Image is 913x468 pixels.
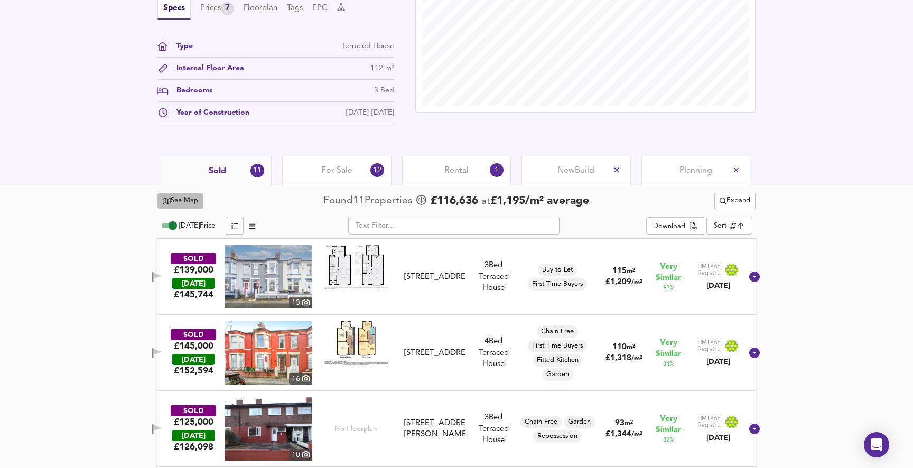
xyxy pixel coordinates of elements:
[179,222,215,229] span: [DATE] Price
[174,264,213,276] div: £139,000
[370,63,394,74] div: 112 m²
[714,221,727,231] div: Sort
[225,245,312,308] a: property thumbnail 13
[697,280,739,291] div: [DATE]
[400,272,470,283] div: 28 Elm Drive, L21 4NA
[748,347,761,359] svg: Show Details
[174,441,213,453] span: £ 126,098
[174,416,213,428] div: £125,000
[542,370,573,379] span: Garden
[431,193,478,209] span: £ 116,636
[200,2,234,15] div: Prices
[157,391,756,467] div: SOLD£125,000 [DATE]£126,098property thumbnail 10 No Floorplan[STREET_ADDRESS][PERSON_NAME]3Bed Te...
[720,195,750,207] span: Expand
[444,165,469,176] span: Rental
[171,253,216,264] div: SOLD
[481,196,490,207] span: at
[564,416,595,428] div: Garden
[663,360,674,368] span: 84 %
[605,354,642,362] span: £ 1,318
[656,261,681,284] span: Very Similar
[533,354,583,367] div: Fitted Kitchen
[538,264,577,276] div: Buy to Let
[656,338,681,360] span: Very Similar
[209,165,226,177] span: Sold
[564,417,595,427] span: Garden
[646,217,704,235] div: split button
[706,217,752,235] div: Sort
[470,260,517,294] div: 3 Bed Terraced House
[250,164,264,177] div: 11
[533,432,582,441] span: Repossession
[748,423,761,435] svg: Show Details
[225,245,312,308] img: property thumbnail
[171,329,216,340] div: SOLD
[244,3,277,14] button: Floorplan
[342,41,394,52] div: Terraced House
[321,165,352,176] span: For Sale
[533,355,583,365] span: Fitted Kitchen
[697,357,739,367] div: [DATE]
[605,430,642,438] span: £ 1,344
[470,412,517,446] div: 3 Bed Terraced House
[157,239,756,315] div: SOLD£139,000 [DATE]£145,744property thumbnail 13 Floorplan[STREET_ADDRESS]3Bed Terraced HouseBuy ...
[172,430,215,441] div: [DATE]
[348,217,560,235] input: Text Filter...
[697,433,739,443] div: [DATE]
[225,397,312,461] a: property thumbnail 10
[697,415,739,429] img: Land Registry
[714,193,756,209] div: split button
[324,245,388,289] img: Floorplan
[537,327,578,336] span: Chain Free
[528,340,587,352] div: First Time Buyers
[168,63,244,74] div: Internal Floor Area
[221,2,234,15] div: 7
[646,217,704,235] button: Download
[679,165,712,176] span: Planning
[225,321,312,385] img: property thumbnail
[656,414,681,436] span: Very Similar
[663,284,674,292] span: 92 %
[490,195,589,207] span: £ 1,195 / m² average
[470,336,517,370] div: 4 Bed Terraced House
[533,430,582,443] div: Repossession
[404,418,465,441] div: [STREET_ADDRESS][PERSON_NAME]
[289,297,312,308] div: 13
[157,315,756,391] div: SOLD£145,000 [DATE]£152,594property thumbnail 16 Floorplan[STREET_ADDRESS]4Bed Terraced HouseChai...
[631,431,642,438] span: / m²
[289,373,312,385] div: 16
[542,368,573,381] div: Garden
[171,405,216,416] div: SOLD
[714,193,756,209] button: Expand
[653,221,685,233] div: Download
[404,348,465,359] div: [STREET_ADDRESS]
[697,263,739,277] img: Land Registry
[625,420,633,427] span: m²
[400,418,470,441] div: 34 Holly Grove, L21 1BN
[612,343,627,351] span: 110
[168,41,193,52] div: Type
[404,272,465,283] div: [STREET_ADDRESS]
[612,267,627,275] span: 115
[163,195,198,207] span: See Map
[631,279,642,286] span: / m²
[200,2,234,15] button: Prices7
[374,85,394,96] div: 3 Bed
[520,416,562,428] div: Chain Free
[538,265,577,275] span: Buy to Let
[346,107,394,118] div: [DATE]-[DATE]
[174,365,213,377] span: £ 152,594
[627,344,635,351] span: m²
[490,163,504,177] div: 1
[528,341,587,351] span: First Time Buyers
[631,355,642,362] span: / m²
[157,193,203,209] button: See Map
[168,85,212,96] div: Bedrooms
[370,163,384,177] div: 12
[172,278,215,289] div: [DATE]
[174,340,213,352] div: £145,000
[324,321,388,364] img: Floorplan
[537,325,578,338] div: Chain Free
[615,419,625,427] span: 93
[287,3,303,14] button: Tags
